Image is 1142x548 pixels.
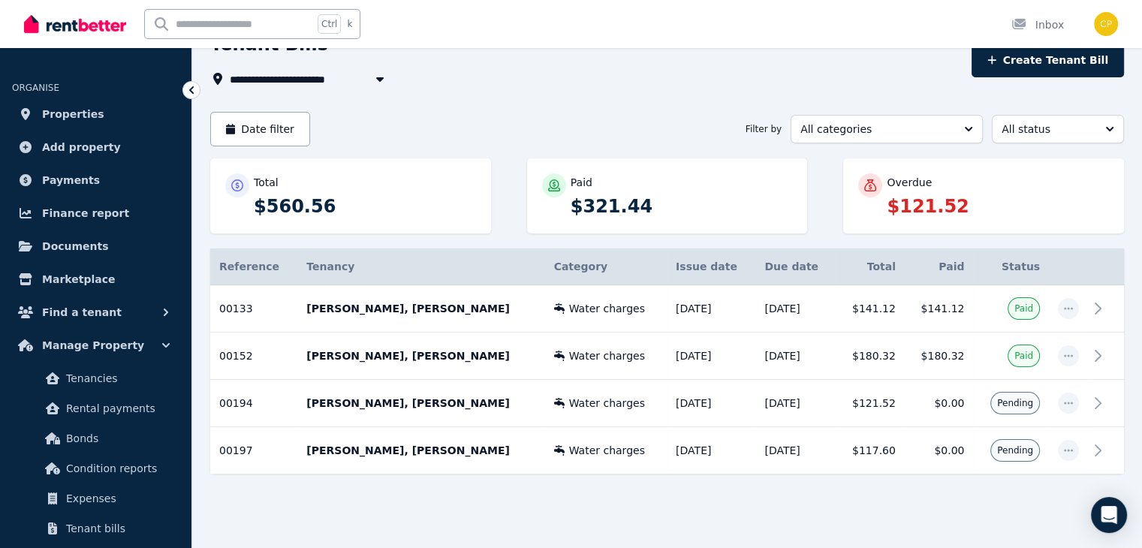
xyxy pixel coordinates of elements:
a: Condition reports [18,453,173,483]
span: Pending [997,444,1033,456]
td: [DATE] [667,285,755,333]
p: $321.44 [571,194,793,218]
p: [PERSON_NAME], [PERSON_NAME] [306,301,535,316]
td: [DATE] [755,380,836,427]
span: Water charges [569,348,645,363]
td: $117.60 [836,427,905,474]
div: Open Intercom Messenger [1091,497,1127,533]
span: Properties [42,105,104,123]
span: Find a tenant [42,303,122,321]
th: Due date [755,248,836,285]
span: Reference [219,260,279,272]
p: Total [254,175,279,190]
a: Finance report [12,198,179,228]
th: Total [836,248,905,285]
p: Overdue [887,175,932,190]
span: k [347,18,352,30]
span: Tenancies [66,369,167,387]
td: $0.00 [905,380,974,427]
span: Expenses [66,489,167,507]
span: Rental payments [66,399,167,417]
span: All status [1002,122,1093,137]
span: Paid [1014,350,1033,362]
span: All categories [800,122,952,137]
span: Tenant bills [66,519,167,537]
td: [DATE] [755,427,836,474]
a: Expenses [18,483,173,513]
td: [DATE] [755,285,836,333]
span: 00152 [219,350,253,362]
button: All status [992,115,1124,143]
a: Tenant bills [18,513,173,543]
button: Create Tenant Bill [972,43,1124,77]
span: Marketplace [42,270,115,288]
img: Carolyn Prichard [1094,12,1118,36]
button: Date filter [210,112,310,146]
img: RentBetter [24,13,126,35]
th: Status [973,248,1049,285]
span: Payments [42,171,100,189]
span: Water charges [569,396,645,411]
a: Properties [12,99,179,129]
th: Paid [905,248,974,285]
div: Inbox [1011,17,1064,32]
td: [DATE] [667,380,755,427]
a: Payments [12,165,179,195]
p: [PERSON_NAME], [PERSON_NAME] [306,348,535,363]
span: Ctrl [318,14,341,34]
p: $560.56 [254,194,476,218]
span: 00197 [219,444,253,456]
span: ORGANISE [12,83,59,93]
span: Paid [1014,303,1033,315]
span: Bonds [66,429,167,447]
p: [PERSON_NAME], [PERSON_NAME] [306,396,535,411]
span: Water charges [569,443,645,458]
a: Documents [12,231,179,261]
td: [DATE] [667,333,755,380]
td: [DATE] [755,333,836,380]
a: Bonds [18,423,173,453]
a: Tenancies [18,363,173,393]
p: $121.52 [887,194,1109,218]
button: Find a tenant [12,297,179,327]
th: Category [545,248,667,285]
td: $180.32 [905,333,974,380]
td: $141.12 [836,285,905,333]
span: 00194 [219,397,253,409]
td: [DATE] [667,427,755,474]
button: Manage Property [12,330,179,360]
th: Issue date [667,248,755,285]
td: $180.32 [836,333,905,380]
p: Paid [571,175,592,190]
td: $141.12 [905,285,974,333]
td: $0.00 [905,427,974,474]
p: [PERSON_NAME], [PERSON_NAME] [306,443,535,458]
button: All categories [791,115,983,143]
span: Pending [997,397,1033,409]
a: Add property [12,132,179,162]
a: Marketplace [12,264,179,294]
span: Add property [42,138,121,156]
span: Finance report [42,204,129,222]
span: Documents [42,237,109,255]
span: Water charges [569,301,645,316]
span: Condition reports [66,459,167,477]
span: 00133 [219,303,253,315]
a: Rental payments [18,393,173,423]
span: Manage Property [42,336,144,354]
span: Filter by [746,123,782,135]
th: Tenancy [297,248,544,285]
td: $121.52 [836,380,905,427]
